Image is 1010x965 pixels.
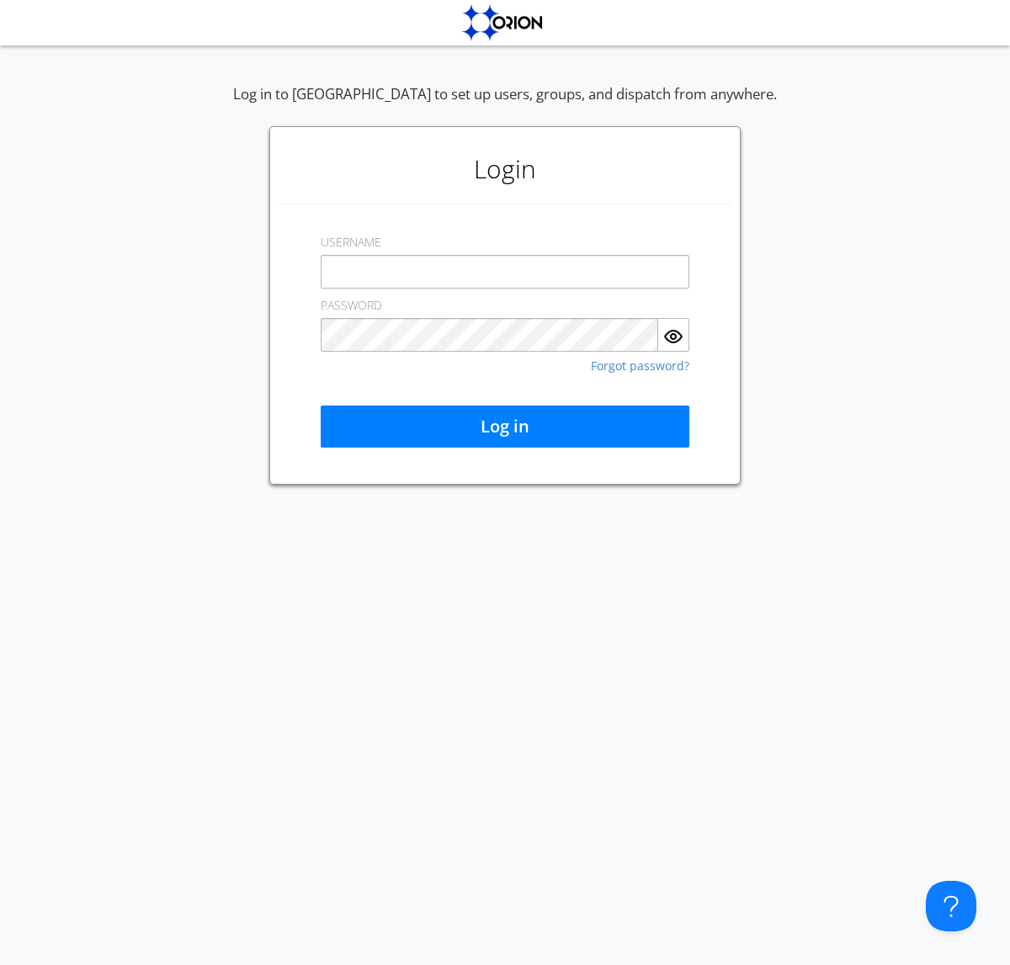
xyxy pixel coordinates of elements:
[658,318,689,352] button: Show Password
[926,881,976,931] iframe: Toggle Customer Support
[663,326,683,347] img: eye.svg
[279,135,731,203] h1: Login
[591,360,689,372] a: Forgot password?
[321,297,382,314] label: PASSWORD
[233,84,777,126] div: Log in to [GEOGRAPHIC_DATA] to set up users, groups, and dispatch from anywhere.
[321,234,381,251] label: USERNAME
[321,406,689,448] button: Log in
[321,318,658,352] input: Password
